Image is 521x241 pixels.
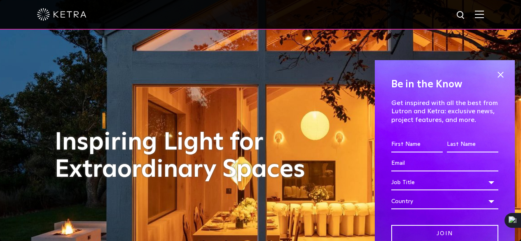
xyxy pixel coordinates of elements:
[391,77,498,92] h4: Be in the Know
[391,194,498,209] div: Country
[37,8,86,21] img: ketra-logo-2019-white
[391,156,498,171] input: Email
[55,129,322,183] h1: Inspiring Light for Extraordinary Spaces
[456,10,466,21] img: search icon
[391,137,443,152] input: First Name
[391,99,498,124] p: Get inspired with all the best from Lutron and Ketra: exclusive news, project features, and more.
[475,10,484,18] img: Hamburger%20Nav.svg
[391,175,498,190] div: Job Title
[447,137,498,152] input: Last Name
